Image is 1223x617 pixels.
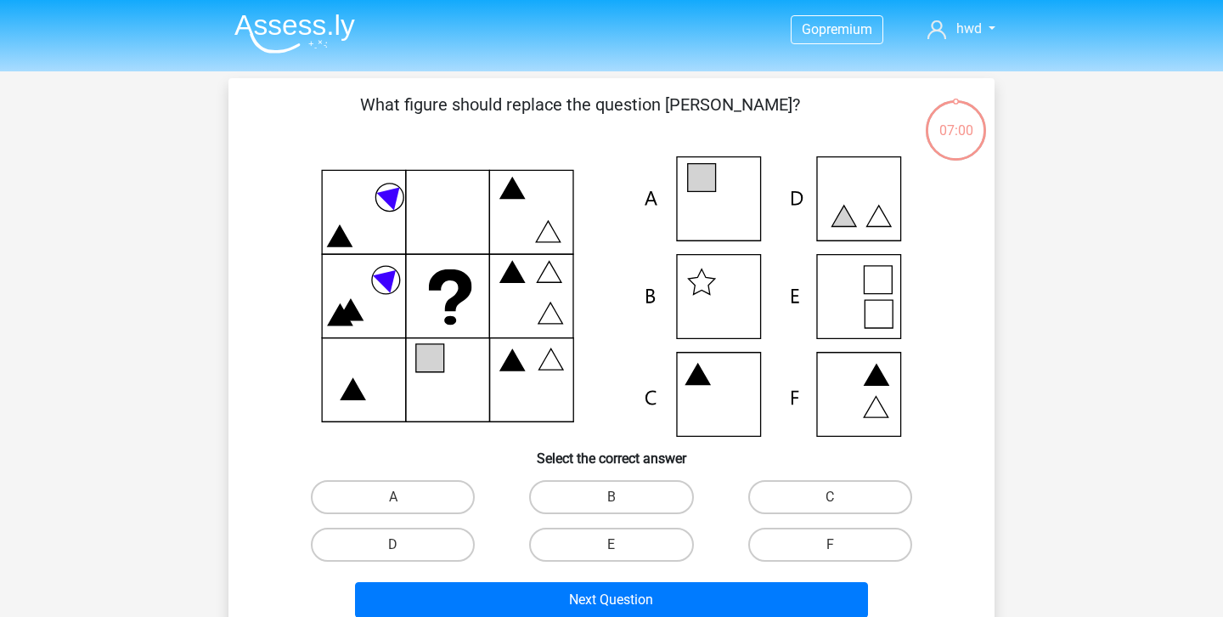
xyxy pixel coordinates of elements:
[256,92,904,143] p: What figure should replace the question [PERSON_NAME]?
[956,20,982,37] span: hwd
[748,480,912,514] label: C
[311,480,475,514] label: A
[792,18,882,41] a: Gopremium
[311,528,475,562] label: D
[819,21,872,37] span: premium
[924,99,988,141] div: 07:00
[256,437,967,467] h6: Select the correct answer
[234,14,355,54] img: Assessly
[748,528,912,562] label: F
[802,21,819,37] span: Go
[529,528,693,562] label: E
[529,480,693,514] label: B
[921,19,1002,39] a: hwd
